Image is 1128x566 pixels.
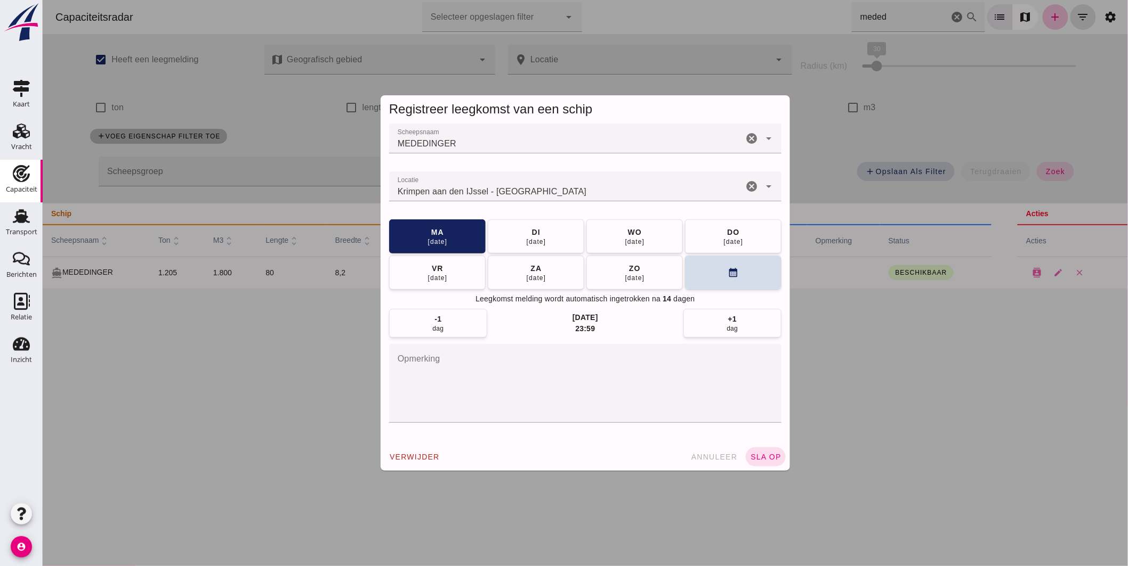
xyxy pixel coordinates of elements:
div: Vracht [11,143,32,150]
div: Kaart [13,101,30,108]
div: Transport [6,228,37,235]
div: Capaciteit [6,186,37,193]
div: Relatie [11,314,32,321]
div: Berichten [6,271,37,278]
div: Inzicht [11,356,32,363]
img: logo-small.a267ee39.svg [2,3,41,42]
i: account_circle [11,536,32,557]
